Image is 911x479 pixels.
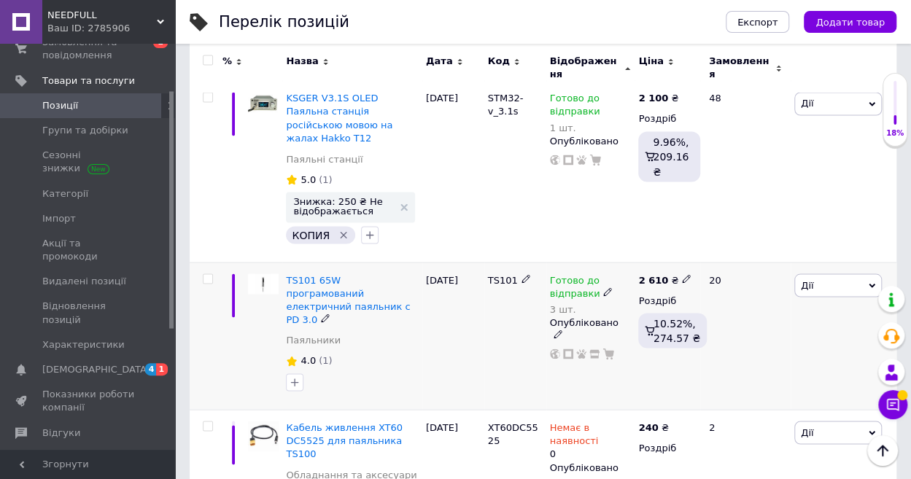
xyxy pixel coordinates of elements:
[638,441,697,454] div: Роздріб
[550,316,632,342] div: Опубліковано
[426,55,453,68] span: Дата
[488,55,510,68] span: Код
[638,92,678,105] div: ₴
[550,461,632,474] div: Опубліковано
[422,262,484,410] div: [DATE]
[42,388,135,414] span: Показники роботи компанії
[292,229,330,241] span: КОПИЯ
[653,136,689,176] span: 9.96%, 209.16 ₴
[301,354,316,365] span: 4.0
[638,273,691,287] div: ₴
[42,275,126,288] span: Видалені позиції
[42,99,78,112] span: Позиції
[638,112,697,125] div: Роздріб
[654,317,700,343] span: 10.52%, 274.57 ₴
[42,427,80,440] span: Відгуки
[42,237,135,263] span: Акції та промокоди
[801,427,813,437] span: Дії
[286,55,318,68] span: Назва
[319,174,332,184] span: (1)
[550,134,632,147] div: Опубліковано
[42,149,135,175] span: Сезонні знижки
[550,274,600,303] span: Готово до відправки
[293,196,392,215] span: Знижка: 250 ₴ Не відображається
[638,294,697,307] div: Роздріб
[550,421,599,450] span: Немає в наявності
[319,354,332,365] span: (1)
[801,279,813,290] span: Дії
[47,22,175,35] div: Ваш ID: 2785906
[286,333,341,346] a: Паяльники
[42,212,76,225] span: Імпорт
[156,363,168,375] span: 1
[222,55,232,68] span: %
[550,421,632,461] div: 0
[286,274,410,325] a: TS101 65W програмований електричний паяльник c PD 3.0
[286,152,363,165] a: Паяльні станції
[42,124,128,137] span: Групи та добірки
[42,74,135,87] span: Товари та послуги
[638,421,658,432] b: 240
[726,11,790,33] button: Експорт
[883,128,907,139] div: 18%
[42,363,150,376] span: [DEMOGRAPHIC_DATA]
[488,274,518,285] span: TS101
[550,55,621,81] span: Відображення
[248,421,279,451] img: Кабель питания XT60 DC5525 для паяльника TS100
[709,55,772,81] span: Замовлення
[878,390,907,419] button: Чат з покупцем
[219,15,349,30] div: Перелік позицій
[700,80,791,262] div: 48
[42,338,125,351] span: Характеристики
[638,421,668,434] div: ₴
[286,421,403,459] a: Кабель живлення XT60 DC5525 для паяльника TS100
[700,262,791,410] div: 20
[42,187,88,200] span: Категорії
[248,273,279,294] img: TS101 65W программируемый электрический паяльник c PD 3.0
[47,9,157,22] span: NEEDFULL
[815,17,885,28] span: Додати товар
[422,80,484,262] div: [DATE]
[338,229,349,241] svg: Видалити мітку
[638,274,668,285] b: 2 610
[550,303,632,314] div: 3 шт.
[248,92,279,115] img: KSGER V3.1S OLED Паяльная станция на русском языке на жалах Hakko T12
[301,174,316,184] span: 5.0
[867,435,898,466] button: Наверх
[550,122,632,133] div: 1 шт.
[42,36,135,62] span: Замовлення та повідомлення
[737,17,778,28] span: Експорт
[801,98,813,109] span: Дії
[145,363,157,375] span: 4
[804,11,896,33] button: Додати товар
[638,55,663,68] span: Ціна
[488,421,538,445] span: XT60DC5525
[638,93,668,104] b: 2 100
[550,93,600,121] span: Готово до відправки
[42,300,135,326] span: Відновлення позицій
